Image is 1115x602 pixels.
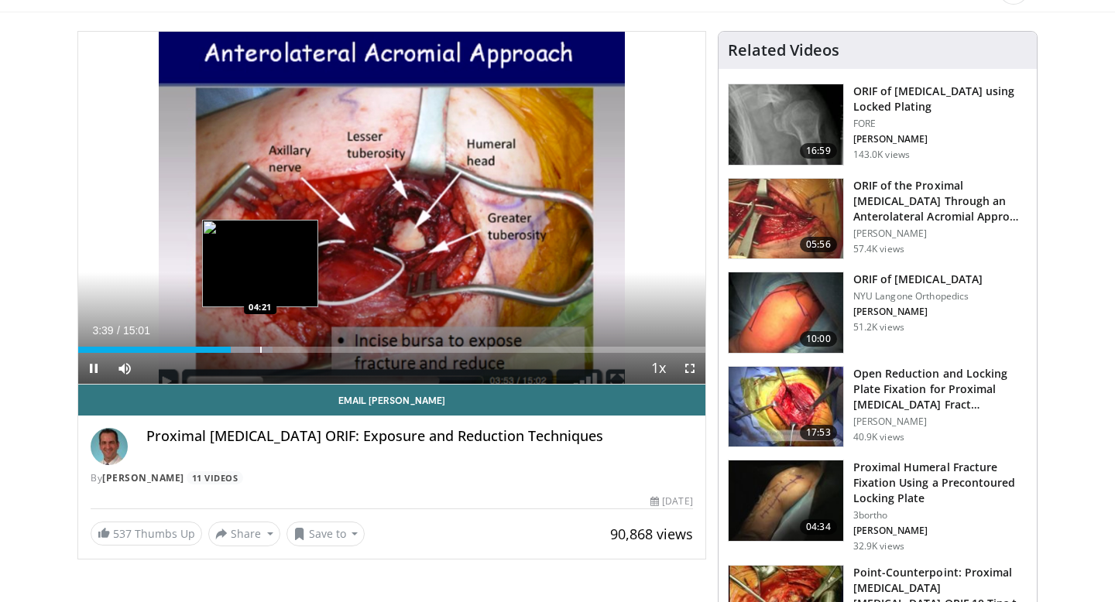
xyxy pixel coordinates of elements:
[853,431,904,443] p: 40.9K views
[91,428,128,465] img: Avatar
[92,324,113,337] span: 3:39
[853,149,910,161] p: 143.0K views
[800,519,837,535] span: 04:34
[610,525,693,543] span: 90,868 views
[187,471,243,484] a: 11 Videos
[729,272,843,353] img: 270515_0000_1.png.150x105_q85_crop-smart_upscale.jpg
[853,133,1028,145] p: [PERSON_NAME]
[286,522,365,546] button: Save to
[78,353,109,384] button: Pause
[729,367,843,447] img: Q2xRg7exoPLTwO8X4xMDoxOjBzMTt2bJ.150x105_q85_crop-smart_upscale.jpg
[729,460,843,541] img: 38727_0000_3.png.150x105_q85_crop-smart_upscale.jpg
[728,178,1028,260] a: 05:56 ORIF of the Proximal [MEDICAL_DATA] Through an Anterolateral Acromial Appro… [PERSON_NAME] ...
[800,237,837,252] span: 05:56
[117,324,120,337] span: /
[729,84,843,165] img: Mighell_-_Locked_Plating_for_Proximal_Humerus_Fx_100008672_2.jpg.150x105_q85_crop-smart_upscale.jpg
[78,32,705,385] video-js: Video Player
[102,471,184,484] a: [PERSON_NAME]
[853,290,983,303] p: NYU Langone Orthopedics
[91,471,693,485] div: By
[78,347,705,353] div: Progress Bar
[728,272,1028,354] a: 10:00 ORIF of [MEDICAL_DATA] NYU Langone Orthopedics [PERSON_NAME] 51.2K views
[729,179,843,259] img: gardner_3.png.150x105_q85_crop-smart_upscale.jpg
[109,353,140,384] button: Mute
[202,220,318,307] img: image.jpeg
[853,525,1028,537] p: [PERSON_NAME]
[650,494,692,508] div: [DATE]
[728,460,1028,552] a: 04:34 Proximal Humeral Fracture Fixation Using a Precontoured Locking Plate 3bortho [PERSON_NAME]...
[853,243,904,255] p: 57.4K views
[853,84,1028,115] h3: ORIF of [MEDICAL_DATA] using Locked Plating
[853,227,1028,240] p: [PERSON_NAME]
[146,428,693,445] h4: Proximal [MEDICAL_DATA] ORIF: Exposure and Reduction Techniques
[853,306,983,318] p: [PERSON_NAME]
[123,324,150,337] span: 15:01
[800,425,837,440] span: 17:53
[853,540,904,552] p: 32.9K views
[853,509,1028,522] p: 3bortho
[800,143,837,159] span: 16:59
[800,331,837,347] span: 10:00
[853,272,983,287] h3: ORIF of [MEDICAL_DATA]
[78,385,705,416] a: Email [PERSON_NAME]
[853,416,1028,428] p: [PERSON_NAME]
[728,41,839,60] h4: Related Videos
[853,321,904,333] p: 51.2K views
[728,366,1028,448] a: 17:53 Open Reduction and Locking Plate Fixation for Proximal [MEDICAL_DATA] Fract… [PERSON_NAME] ...
[853,366,1028,412] h3: Open Reduction and Locking Plate Fixation for Proximal [MEDICAL_DATA] Fract…
[728,84,1028,166] a: 16:59 ORIF of [MEDICAL_DATA] using Locked Plating FORE [PERSON_NAME] 143.0K views
[208,522,280,546] button: Share
[674,353,705,384] button: Fullscreen
[643,353,674,384] button: Playback Rate
[853,178,1028,224] h3: ORIF of the Proximal [MEDICAL_DATA] Through an Anterolateral Acromial Appro…
[853,118,1028,130] p: FORE
[853,460,1028,506] h3: Proximal Humeral Fracture Fixation Using a Precontoured Locking Plate
[91,522,202,546] a: 537 Thumbs Up
[113,526,132,541] span: 537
